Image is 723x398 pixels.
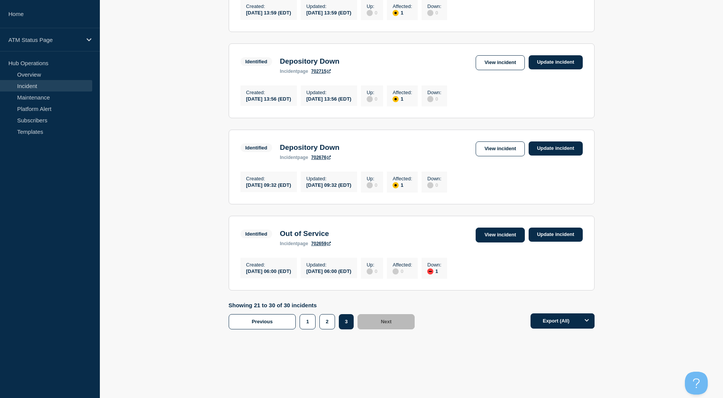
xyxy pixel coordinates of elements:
div: [DATE] 13:56 (EDT) [246,95,291,102]
div: 1 [393,9,412,16]
p: Created : [246,262,291,268]
p: Up : [367,3,377,9]
a: Update incident [529,141,583,156]
div: [DATE] 06:00 (EDT) [246,268,291,274]
a: Update incident [529,55,583,69]
p: Updated : [306,3,351,9]
p: Updated : [306,176,351,181]
span: Identified [240,229,273,238]
p: Up : [367,90,377,95]
span: Identified [240,143,273,152]
div: [DATE] 13:56 (EDT) [306,95,351,102]
p: Down : [427,90,441,95]
h3: Depository Down [280,143,339,152]
div: 1 [393,95,412,102]
button: 1 [300,314,315,329]
div: disabled [367,182,373,188]
span: incident [280,155,297,160]
div: disabled [427,96,433,102]
div: [DATE] 06:00 (EDT) [306,268,351,274]
p: Affected : [393,3,412,9]
div: affected [393,10,399,16]
p: Created : [246,90,291,95]
button: 3 [339,314,354,329]
div: disabled [393,268,399,274]
div: [DATE] 09:32 (EDT) [246,181,291,188]
h3: Out of Service [280,229,331,238]
div: 0 [427,181,441,188]
p: page [280,155,308,160]
p: Updated : [306,262,351,268]
p: Up : [367,176,377,181]
div: 1 [393,181,412,188]
p: page [280,241,308,246]
div: [DATE] 09:32 (EDT) [306,181,351,188]
span: Next [381,319,391,324]
a: 702659 [311,241,331,246]
button: Next [357,314,415,329]
div: affected [393,182,399,188]
a: 702715 [311,69,331,74]
a: View incident [476,55,525,70]
p: Down : [427,3,441,9]
div: 0 [393,268,412,274]
div: 0 [367,9,377,16]
p: Down : [427,262,441,268]
a: 702676 [311,155,331,160]
div: disabled [367,268,373,274]
p: ATM Status Page [8,37,82,43]
iframe: Help Scout Beacon - Open [685,372,708,395]
div: 0 [367,268,377,274]
div: 0 [367,181,377,188]
div: 0 [427,9,441,16]
p: Created : [246,3,291,9]
a: View incident [476,228,525,242]
div: disabled [427,182,433,188]
p: Affected : [393,176,412,181]
p: Showing 21 to 30 of 30 incidents [229,302,419,308]
span: Identified [240,57,273,66]
button: 2 [319,314,335,329]
div: down [427,268,433,274]
p: Affected : [393,262,412,268]
button: Previous [229,314,296,329]
p: Created : [246,176,291,181]
p: Updated : [306,90,351,95]
a: Update incident [529,228,583,242]
div: [DATE] 13:59 (EDT) [246,9,291,16]
div: disabled [427,10,433,16]
p: Up : [367,262,377,268]
p: page [280,69,308,74]
p: Down : [427,176,441,181]
div: disabled [367,10,373,16]
div: disabled [367,96,373,102]
span: incident [280,69,297,74]
p: Affected : [393,90,412,95]
a: View incident [476,141,525,156]
div: affected [393,96,399,102]
span: Previous [252,319,273,324]
div: [DATE] 13:59 (EDT) [306,9,351,16]
button: Export (All) [531,313,595,329]
button: Options [579,313,595,329]
div: 0 [427,95,441,102]
h3: Depository Down [280,57,339,66]
span: incident [280,241,297,246]
div: 1 [427,268,441,274]
div: 0 [367,95,377,102]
